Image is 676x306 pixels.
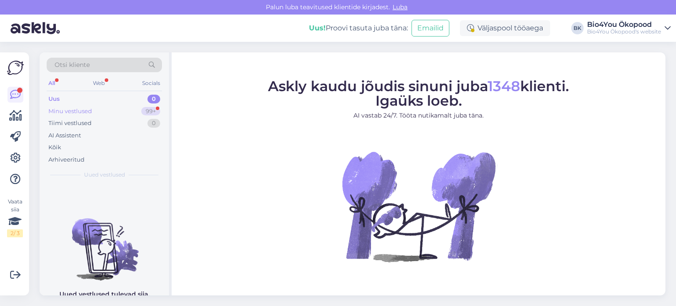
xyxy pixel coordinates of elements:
button: Emailid [411,20,449,37]
div: All [47,77,57,89]
div: BK [571,22,584,34]
div: Vaata siia [7,198,23,237]
p: AI vastab 24/7. Tööta nutikamalt juba täna. [268,111,569,120]
span: Otsi kliente [55,60,90,70]
b: Uus! [309,24,326,32]
div: Minu vestlused [48,107,92,116]
div: 0 [147,119,160,128]
span: Askly kaudu jõudis sinuni juba klienti. Igaüks loeb. [268,77,569,109]
img: Askly Logo [7,59,24,76]
a: Bio4You ÖkopoodBio4You Ökopood's website [587,21,671,35]
div: Proovi tasuta juba täna: [309,23,408,33]
span: 1348 [488,77,520,94]
div: Uus [48,95,60,103]
p: Uued vestlused tulevad siia. [59,290,150,299]
span: Luba [390,3,410,11]
div: Arhiveeritud [48,155,84,164]
div: Socials [140,77,162,89]
div: Bio4You Ökopood's website [587,28,661,35]
div: 99+ [141,107,160,116]
img: No chats [40,203,169,282]
div: Tiimi vestlused [48,119,92,128]
span: Uued vestlused [84,171,125,179]
div: Bio4You Ökopood [587,21,661,28]
div: 0 [147,95,160,103]
div: Kõik [48,143,61,152]
div: Web [91,77,107,89]
div: AI Assistent [48,131,81,140]
img: No Chat active [339,127,498,285]
div: Väljaspool tööaega [460,20,550,36]
div: 2 / 3 [7,229,23,237]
